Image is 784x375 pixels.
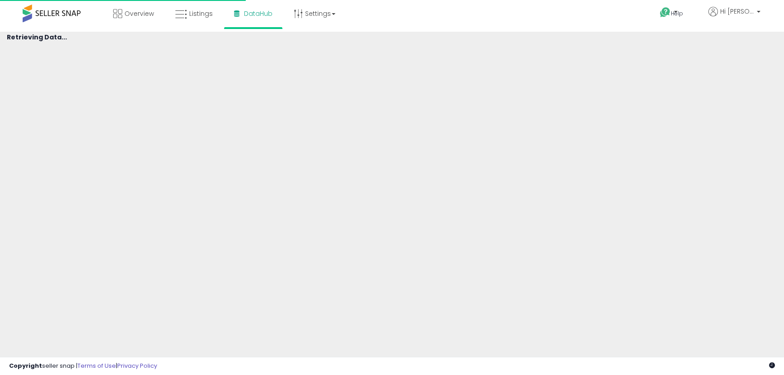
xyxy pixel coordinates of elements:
[720,7,754,16] span: Hi [PERSON_NAME]
[244,9,272,18] span: DataHub
[671,10,683,17] span: Help
[189,9,213,18] span: Listings
[124,9,154,18] span: Overview
[77,361,116,370] a: Terms of Use
[117,361,157,370] a: Privacy Policy
[7,34,777,41] h4: Retrieving Data...
[708,7,760,27] a: Hi [PERSON_NAME]
[660,7,671,18] i: Get Help
[9,361,42,370] strong: Copyright
[9,362,157,370] div: seller snap | |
